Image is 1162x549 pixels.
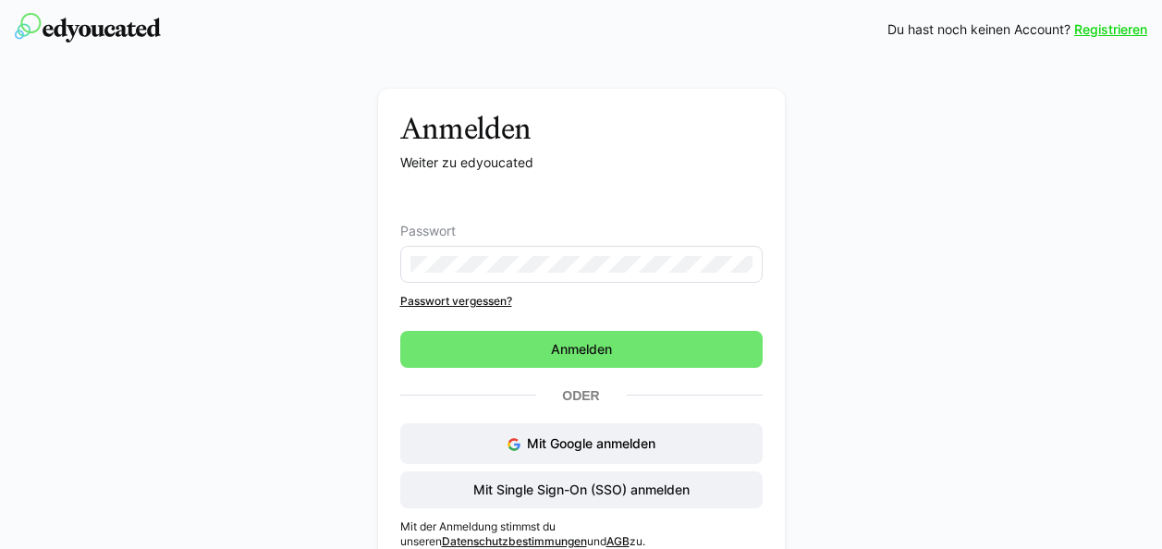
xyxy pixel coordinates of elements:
[887,20,1070,39] span: Du hast noch keinen Account?
[442,534,587,548] a: Datenschutzbestimmungen
[536,383,627,409] p: Oder
[471,481,692,499] span: Mit Single Sign-On (SSO) anmelden
[15,13,161,43] img: edyoucated
[400,423,763,464] button: Mit Google anmelden
[527,435,655,451] span: Mit Google anmelden
[548,340,615,359] span: Anmelden
[1074,20,1147,39] a: Registrieren
[400,153,763,172] p: Weiter zu edyoucated
[400,519,763,549] p: Mit der Anmeldung stimmst du unseren und zu.
[400,111,763,146] h3: Anmelden
[606,534,630,548] a: AGB
[400,224,456,238] span: Passwort
[400,331,763,368] button: Anmelden
[400,294,763,309] a: Passwort vergessen?
[400,471,763,508] button: Mit Single Sign-On (SSO) anmelden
